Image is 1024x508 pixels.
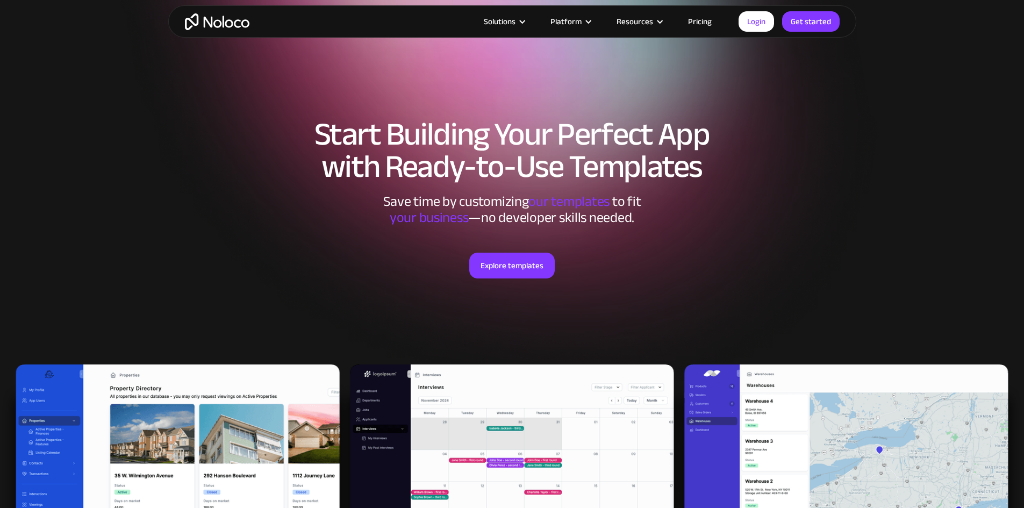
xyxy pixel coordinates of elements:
h1: Start Building Your Perfect App with Ready-to-Use Templates [179,118,846,183]
div: Resources [617,15,653,28]
div: Platform [537,15,603,28]
span: our templates [528,188,610,214]
div: Platform [550,15,582,28]
a: Get started [782,11,840,32]
span: your business [390,204,469,231]
a: heim [185,13,249,30]
div: Resources [603,15,675,28]
a: Explore templates [469,253,555,278]
a: Login [739,11,774,32]
div: Solutions [470,15,537,28]
a: Pricing [675,15,725,28]
div: Save time by customizing to fit ‍ —no developer skills needed. [351,194,674,226]
div: Solutions [484,15,515,28]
